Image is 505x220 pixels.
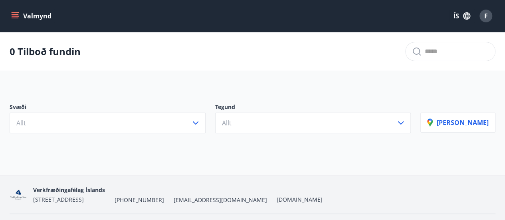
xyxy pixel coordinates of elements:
[484,12,488,20] span: F
[476,6,495,26] button: F
[33,196,84,203] span: [STREET_ADDRESS]
[174,196,267,204] span: [EMAIL_ADDRESS][DOMAIN_NAME]
[427,118,489,127] p: [PERSON_NAME]
[10,9,55,23] button: menu
[449,9,475,23] button: ÍS
[215,113,411,133] button: Allt
[10,45,81,58] p: 0 Tilboð fundin
[10,103,206,113] p: Svæði
[10,186,27,203] img: zH7ieRZ5MdB4c0oPz1vcDZy7gcR7QQ5KLJqXv9KS.png
[115,196,164,204] span: [PHONE_NUMBER]
[277,196,323,203] a: [DOMAIN_NAME]
[215,103,411,113] p: Tegund
[420,113,495,133] button: [PERSON_NAME]
[33,186,105,194] span: Verkfræðingafélag Íslands
[16,119,26,127] span: Allt
[10,113,206,133] button: Allt
[222,119,232,127] span: Allt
